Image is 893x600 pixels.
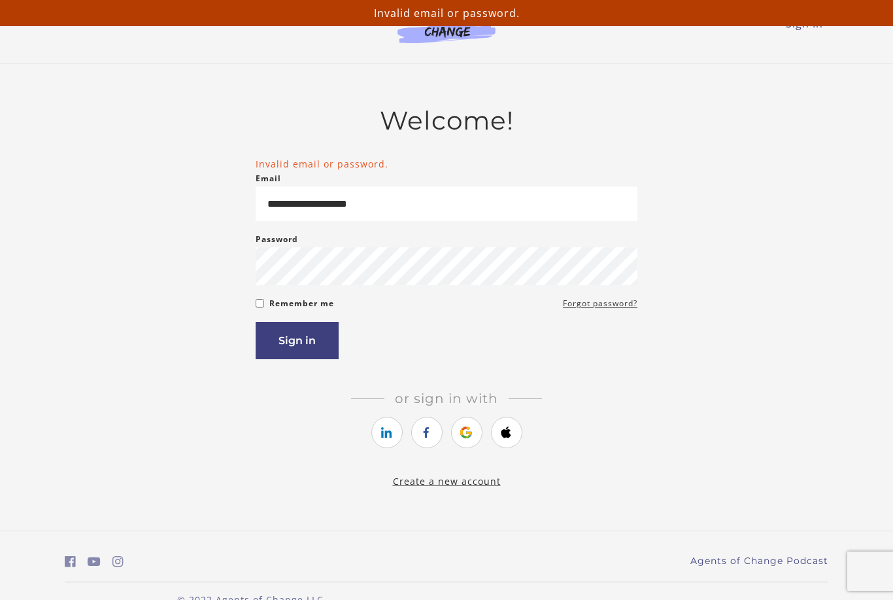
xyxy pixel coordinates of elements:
i: https://www.facebook.com/groups/aswbtestprep (Open in a new window) [65,556,76,568]
a: https://courses.thinkific.com/users/auth/apple?ss%5Breferral%5D=&ss%5Buser_return_to%5D=&ss%5Bvis... [491,417,522,448]
a: Forgot password? [563,296,637,311]
button: Sign in [256,322,339,359]
i: https://www.instagram.com/agentsofchangeprep/ (Open in a new window) [112,556,124,568]
label: Email [256,171,281,186]
i: https://www.youtube.com/c/AgentsofChangeTestPrepbyMeaganMitchell (Open in a new window) [88,556,101,568]
a: https://courses.thinkific.com/users/auth/facebook?ss%5Breferral%5D=&ss%5Buser_return_to%5D=&ss%5B... [411,417,443,448]
li: Invalid email or password. [256,157,637,171]
a: https://www.instagram.com/agentsofchangeprep/ (Open in a new window) [112,552,124,571]
p: Invalid email or password. [5,5,888,21]
a: Create a new account [393,475,501,487]
a: Agents of Change Podcast [690,554,828,568]
a: https://www.facebook.com/groups/aswbtestprep (Open in a new window) [65,552,76,571]
label: Password [256,232,298,247]
img: Agents of Change Logo [384,13,509,43]
a: https://courses.thinkific.com/users/auth/google?ss%5Breferral%5D=&ss%5Buser_return_to%5D=&ss%5Bvi... [451,417,482,448]
span: Or sign in with [384,391,509,406]
h2: Welcome! [256,105,637,136]
a: https://courses.thinkific.com/users/auth/linkedin?ss%5Breferral%5D=&ss%5Buser_return_to%5D=&ss%5B... [371,417,403,448]
a: https://www.youtube.com/c/AgentsofChangeTestPrepbyMeaganMitchell (Open in a new window) [88,552,101,571]
label: Remember me [269,296,334,311]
